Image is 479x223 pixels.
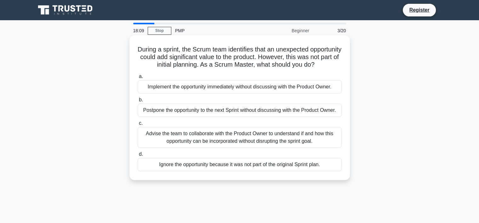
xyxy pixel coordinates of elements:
div: PMP [171,24,258,37]
div: Postpone the opportunity to the next Sprint without discussing with the Product Owner. [138,104,342,117]
div: Advise the team to collaborate with the Product Owner to understand if and how this opportunity c... [138,127,342,148]
div: Ignore the opportunity because it was not part of the original Sprint plan. [138,158,342,171]
a: Stop [148,27,171,35]
div: Implement the opportunity immediately without discussing with the Product Owner. [138,80,342,93]
h5: During a sprint, the Scrum team identifies that an unexpected opportunity could add significant v... [137,45,342,69]
a: Register [405,6,433,14]
span: b. [139,97,143,102]
div: Beginner [258,24,313,37]
span: c. [139,120,143,126]
span: d. [139,151,143,157]
div: 18:09 [129,24,148,37]
div: 3/20 [313,24,350,37]
span: a. [139,74,143,79]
